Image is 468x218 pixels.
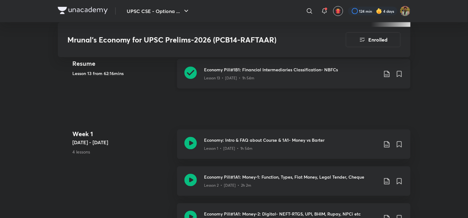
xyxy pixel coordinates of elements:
a: Economy Pill#1A1: Money-1: Function, Types, Fiat Money, Legal Tender, ChequeLesson 2 • [DATE] • 2... [177,167,411,203]
button: avatar [333,6,343,16]
img: Company Logo [58,7,108,14]
img: streak [376,8,382,14]
p: Lesson 1 • [DATE] • 1h 54m [204,146,253,152]
p: Lesson 13 • [DATE] • 1h 54m [204,76,255,81]
a: Economy Pill#1B1: Financial Intermediaries Classification- NBFCsLesson 13 • [DATE] • 1h 54m [177,59,411,96]
a: Economy: Intro & FAQ about Course & 1A1- Money vs BarterLesson 1 • [DATE] • 1h 54m [177,130,411,167]
img: Akshat Tiwari [400,6,411,16]
h4: Week 1 [73,130,172,139]
p: Lesson 2 • [DATE] • 2h 2m [204,183,252,189]
img: avatar [335,8,341,14]
a: Company Logo [58,7,108,16]
h3: Economy Pill#1A1: Money-1: Function, Types, Fiat Money, Legal Tender, Cheque [204,174,378,180]
h3: Mrunal’s Economy for UPSC Prelims-2026 (PCB14-RAFTAAR) [68,35,311,44]
h3: Economy Pill#1A1: Money-2: Digital- NEFT-RTGS, UPI, BHIM, Rupay, NPCi etc [204,211,378,217]
button: Enrolled [346,32,401,47]
h4: Resume [73,59,172,69]
h3: Economy: Intro & FAQ about Course & 1A1- Money vs Barter [204,137,378,144]
button: UPSC CSE - Optiona ... [123,5,194,17]
h5: Lesson 13 from 62:16mins [73,70,172,77]
p: 4 lessons [73,149,172,155]
h5: [DATE] - [DATE] [73,139,172,146]
h3: Economy Pill#1B1: Financial Intermediaries Classification- NBFCs [204,67,378,73]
